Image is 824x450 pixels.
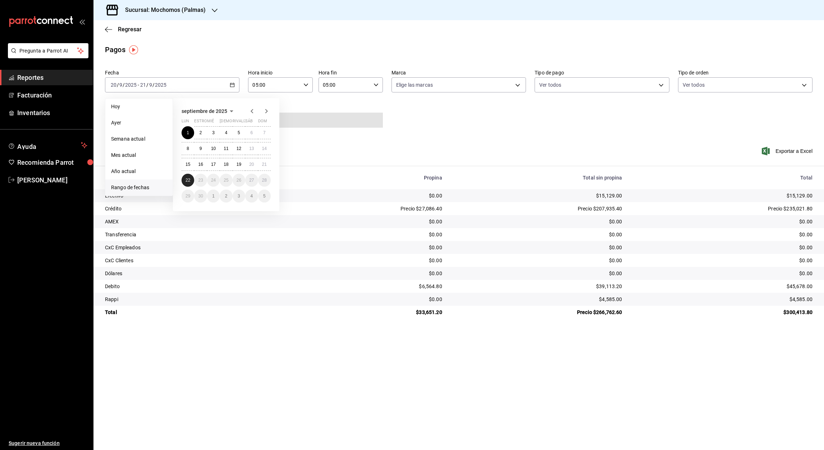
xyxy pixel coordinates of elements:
abbr: 1 de octubre de 2025 [212,194,215,199]
div: Total sin propina [454,175,622,181]
button: 25 de septiembre de 2025 [220,174,232,187]
button: 9 de septiembre de 2025 [194,142,207,155]
div: Total [105,309,274,316]
span: Pregunta a Parrot AI [19,47,77,55]
h3: Sucursal: Mochomos (Palmas) [119,6,206,14]
div: Precio $266,762.60 [454,309,622,316]
div: $0.00 [454,244,622,251]
div: Pagos [105,44,125,55]
div: $0.00 [634,257,812,264]
abbr: 20 de septiembre de 2025 [249,162,254,167]
div: AMEX [105,218,274,225]
button: 6 de septiembre de 2025 [245,126,258,139]
div: $0.00 [454,231,622,238]
button: 21 de septiembre de 2025 [258,158,271,171]
label: Fecha [105,70,239,75]
div: $0.00 [634,244,812,251]
button: 7 de septiembre de 2025 [258,126,271,139]
abbr: 4 de septiembre de 2025 [225,130,228,135]
button: 18 de septiembre de 2025 [220,158,232,171]
span: Ver todos [539,81,561,88]
abbr: 5 de octubre de 2025 [263,194,266,199]
label: Tipo de orden [678,70,812,75]
font: Inventarios [17,109,50,117]
button: Exportar a Excel [763,147,812,155]
font: Recomienda Parrot [17,159,74,166]
abbr: 22 de septiembre de 2025 [186,178,190,183]
label: Marca [392,70,526,75]
button: 10 de septiembre de 2025 [207,142,220,155]
abbr: 11 de septiembre de 2025 [224,146,228,151]
abbr: 9 de septiembre de 2025 [200,146,202,151]
div: $0.00 [454,257,622,264]
span: / [146,82,148,88]
abbr: 23 de septiembre de 2025 [198,178,203,183]
abbr: 19 de septiembre de 2025 [237,162,241,167]
font: Exportar a Excel [775,148,812,154]
abbr: 25 de septiembre de 2025 [224,178,228,183]
abbr: 15 de septiembre de 2025 [186,162,190,167]
label: Hora fin [319,70,383,75]
span: Ayuda [17,141,78,150]
input: ---- [155,82,167,88]
font: Sugerir nueva función [9,440,60,446]
div: $39,113.20 [454,283,622,290]
div: Rappi [105,296,274,303]
div: $0.00 [454,270,622,277]
a: Pregunta a Parrot AI [5,52,88,60]
span: septiembre de 2025 [182,108,227,114]
div: $0.00 [454,218,622,225]
button: Pregunta a Parrot AI [8,43,88,58]
abbr: 24 de septiembre de 2025 [211,178,216,183]
abbr: 21 de septiembre de 2025 [262,162,267,167]
button: 12 de septiembre de 2025 [233,142,245,155]
span: Rango de fechas [111,184,167,191]
abbr: martes [194,119,217,126]
button: 23 de septiembre de 2025 [194,174,207,187]
div: $4,585.00 [454,296,622,303]
label: Hora inicio [248,70,312,75]
abbr: 13 de septiembre de 2025 [249,146,254,151]
abbr: 5 de septiembre de 2025 [238,130,240,135]
button: 2 de octubre de 2025 [220,190,232,203]
span: Ayer [111,119,167,127]
span: Mes actual [111,151,167,159]
abbr: 12 de septiembre de 2025 [237,146,241,151]
div: $0.00 [634,218,812,225]
button: 30 de septiembre de 2025 [194,190,207,203]
div: Total [634,175,812,181]
div: Precio $207,935.40 [454,205,622,212]
button: 19 de septiembre de 2025 [233,158,245,171]
button: 4 de octubre de 2025 [245,190,258,203]
span: Elige las marcas [396,81,433,88]
span: - [138,82,139,88]
div: Crédito [105,205,274,212]
button: 22 de septiembre de 2025 [182,174,194,187]
abbr: 16 de septiembre de 2025 [198,162,203,167]
div: $0.00 [285,231,442,238]
button: 26 de septiembre de 2025 [233,174,245,187]
abbr: jueves [220,119,262,126]
span: / [123,82,125,88]
input: -- [149,82,152,88]
div: Propina [285,175,442,181]
abbr: 3 de septiembre de 2025 [212,130,215,135]
font: Facturación [17,91,52,99]
abbr: 18 de septiembre de 2025 [224,162,228,167]
input: -- [110,82,117,88]
div: CxC Clientes [105,257,274,264]
div: $6,564.80 [285,283,442,290]
button: 27 de septiembre de 2025 [245,174,258,187]
span: / [152,82,155,88]
button: 3 de septiembre de 2025 [207,126,220,139]
abbr: 14 de septiembre de 2025 [262,146,267,151]
button: 17 de septiembre de 2025 [207,158,220,171]
input: -- [119,82,123,88]
span: Semana actual [111,135,167,143]
div: $45,678.00 [634,283,812,290]
button: 1 de septiembre de 2025 [182,126,194,139]
button: 3 de octubre de 2025 [233,190,245,203]
div: $0.00 [285,270,442,277]
button: 5 de octubre de 2025 [258,190,271,203]
button: 8 de septiembre de 2025 [182,142,194,155]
